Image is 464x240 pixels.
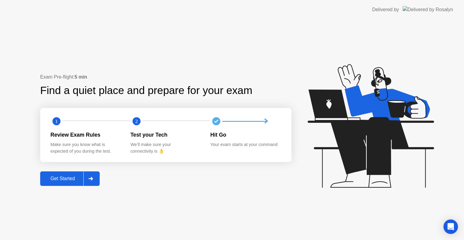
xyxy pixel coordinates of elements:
[40,73,292,81] div: Exam Pre-flight:
[50,141,121,154] div: Make sure you know what is expected of you during the test.
[130,141,201,154] div: We’ll make sure your connectivity is 👌
[42,176,83,181] div: Get Started
[40,171,100,186] button: Get Started
[130,131,201,139] div: Test your Tech
[75,74,87,79] b: 5 min
[210,141,281,148] div: Your exam starts at your command
[55,118,58,124] text: 1
[403,6,453,13] img: Delivered by Rosalyn
[40,83,253,99] div: Find a quiet place and prepare for your exam
[210,131,281,139] div: Hit Go
[50,131,121,139] div: Review Exam Rules
[135,118,138,124] text: 2
[372,6,399,13] div: Delivered by
[443,219,458,234] div: Open Intercom Messenger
